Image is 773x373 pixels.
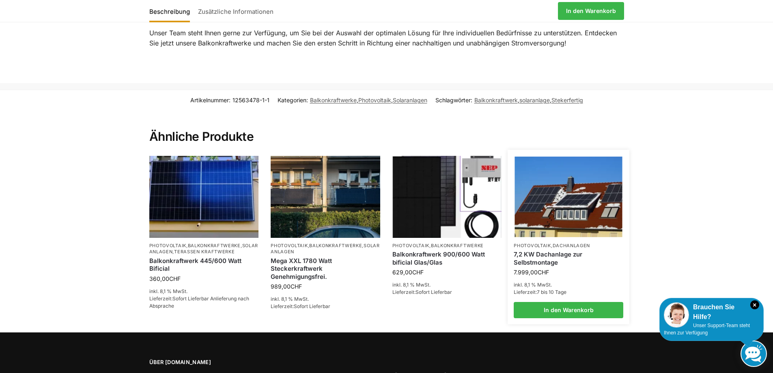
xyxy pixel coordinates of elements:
[149,288,259,295] p: inkl. 8,1 % MwSt.
[553,243,590,248] a: Dachanlagen
[538,269,549,276] span: CHF
[392,289,452,295] span: Lieferzeit:
[149,295,249,309] span: Sofort Lieferbar Anlieferung nach Absprache
[271,257,380,281] a: Mega XXL 1780 Watt Steckerkraftwerk Genehmigungsfrei.
[271,283,302,290] bdi: 989,00
[149,156,259,238] img: Solaranlage für den kleinen Balkon
[149,28,624,49] p: Unser Team steht Ihnen gerne zur Verfügung, um Sie bei der Auswahl der optimalen Lösung für Ihre ...
[514,289,566,295] span: Lieferzeit:
[393,97,427,103] a: Solaranlagen
[190,96,269,104] span: Artikelnummer:
[412,269,424,276] span: CHF
[149,275,181,282] bdi: 360,00
[291,283,302,290] span: CHF
[551,97,583,103] a: Stekerfertig
[149,257,259,273] a: Balkonkraftwerk 445/600 Watt Bificial
[233,97,269,103] span: 12563478-1-1
[392,269,424,276] bdi: 629,00
[392,156,502,238] img: Bificiales Hochleistungsmodul
[310,97,357,103] a: Balkonkraftwerke
[169,275,181,282] span: CHF
[271,156,380,238] img: 2 Balkonkraftwerke
[278,96,427,104] span: Kategorien: , ,
[392,243,429,248] a: Photovoltaik
[271,303,330,309] span: Lieferzeit:
[519,97,550,103] a: solaranlage
[514,302,623,318] a: In den Warenkorb legen: „7,2 KW Dachanlage zur Selbstmontage“
[149,243,259,255] p: , , ,
[188,243,241,248] a: Balkonkraftwerke
[149,243,186,248] a: Photovoltaik
[435,96,583,104] span: Schlagwörter: , ,
[416,289,452,295] span: Sofort Lieferbar
[149,358,379,367] span: Über [DOMAIN_NAME]
[515,157,622,237] img: Solar Dachanlage 6,5 KW
[294,303,330,309] span: Sofort Lieferbar
[149,110,624,144] h2: Ähnliche Produkte
[149,295,249,309] span: Lieferzeit:
[537,289,566,295] span: 7 bis 10 Tage
[514,269,549,276] bdi: 7.999,00
[271,243,380,255] p: , ,
[174,249,235,254] a: Terassen Kraftwerke
[271,295,380,303] p: inkl. 8,1 % MwSt.
[271,243,308,248] a: Photovoltaik
[358,97,391,103] a: Photovoltaik
[392,250,502,266] a: Balkonkraftwerk 900/600 Watt bificial Glas/Glas
[664,302,689,328] img: Customer service
[149,243,258,254] a: Solaranlagen
[474,97,518,103] a: Balkonkraftwerk
[392,281,502,289] p: inkl. 8,1 % MwSt.
[664,323,750,336] span: Unser Support-Team steht Ihnen zur Verfügung
[392,243,502,249] p: ,
[664,302,759,322] div: Brauchen Sie Hilfe?
[271,243,380,254] a: Solaranlagen
[514,281,623,289] p: inkl. 8,1 % MwSt.
[514,250,623,266] a: 7,2 KW Dachanlage zur Selbstmontage
[431,243,484,248] a: Balkonkraftwerke
[514,243,623,249] p: ,
[750,300,759,309] i: Schließen
[514,243,551,248] a: Photovoltaik
[309,243,362,248] a: Balkonkraftwerke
